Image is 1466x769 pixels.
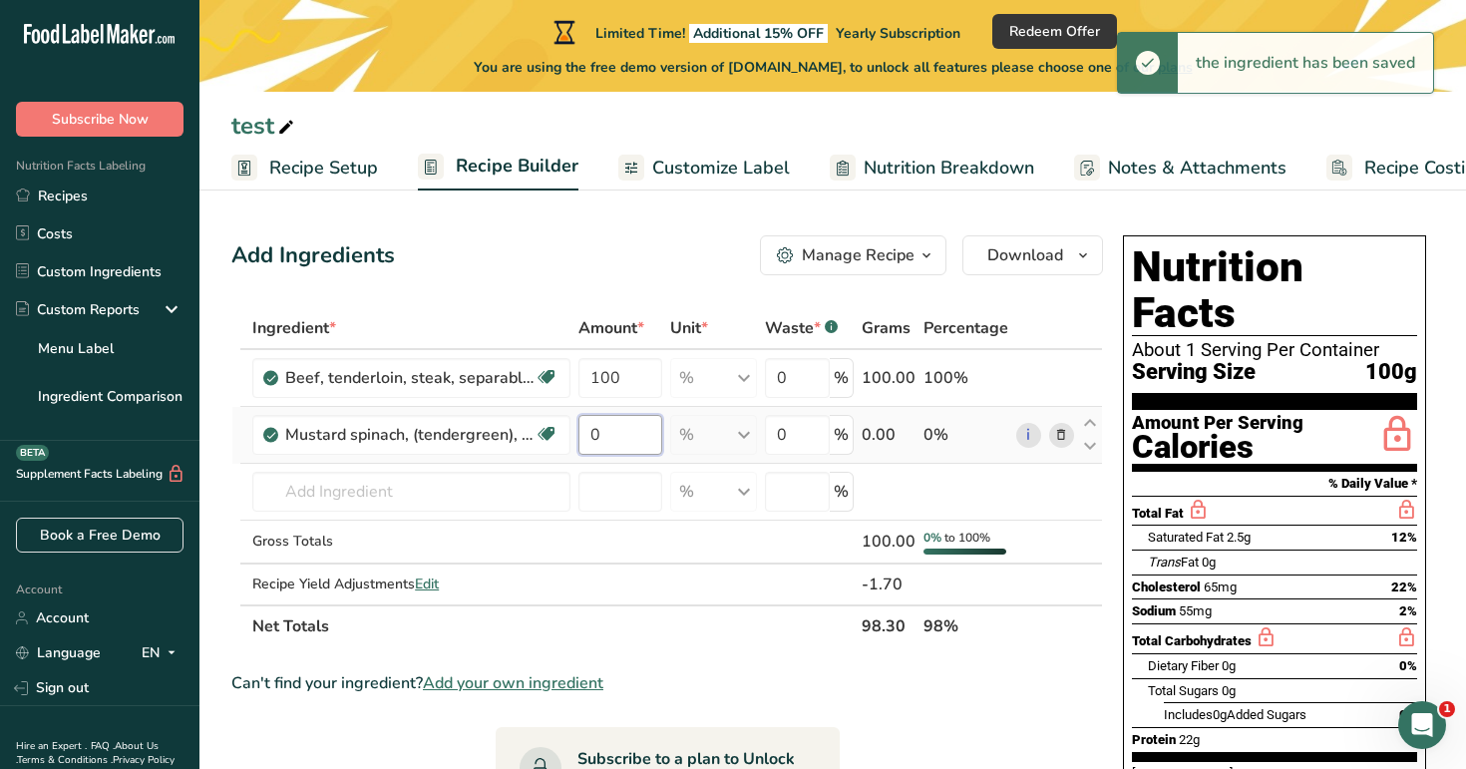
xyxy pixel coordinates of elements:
span: Redeem Offer [1009,21,1100,42]
th: 98% [919,604,1012,646]
span: 65mg [1204,579,1237,594]
div: the ingredient has been saved [1178,33,1433,93]
span: Serving Size [1132,360,1256,385]
span: Download [987,243,1063,267]
span: Amount [578,316,644,340]
span: 12% [1391,530,1417,545]
div: Beef, tenderloin, steak, separable lean only, trimmed to 1/8" fat, all grades, raw [285,366,535,390]
div: 0.00 [862,423,916,447]
span: Total Fat [1132,506,1184,521]
span: 0g [1213,707,1227,722]
span: 55mg [1179,603,1212,618]
span: 2% [1399,603,1417,618]
th: 98.30 [858,604,919,646]
a: Customize Label [618,146,790,191]
span: Grams [862,316,911,340]
button: Subscribe Now [16,102,183,137]
button: Manage Recipe [760,235,946,275]
i: Trans [1148,555,1181,570]
button: Redeem Offer [992,14,1117,49]
a: Notes & Attachments [1074,146,1286,191]
span: Percentage [923,316,1008,340]
div: 100.00 [862,366,916,390]
span: Yearly Subscription [836,24,960,43]
a: i [1016,423,1041,448]
span: Cholesterol [1132,579,1201,594]
th: Net Totals [248,604,858,646]
div: Amount Per Serving [1132,414,1303,433]
span: Saturated Fat [1148,530,1224,545]
span: Add your own ingredient [423,671,603,695]
span: 2.5g [1227,530,1251,545]
div: test [231,108,298,144]
div: Manage Recipe [802,243,915,267]
span: Dietary Fiber [1148,658,1219,673]
a: Language [16,635,101,670]
div: Calories [1132,433,1303,462]
span: Recipe Setup [269,155,378,182]
div: 100.00 [862,530,916,554]
div: Limited Time! [550,20,960,44]
div: Mustard spinach, (tendergreen), raw [285,423,535,447]
h1: Nutrition Facts [1132,244,1417,336]
div: Add Ingredients [231,239,395,272]
input: Add Ingredient [252,472,570,512]
a: Book a Free Demo [16,518,183,553]
span: Notes & Attachments [1108,155,1286,182]
a: Recipe Builder [418,144,578,192]
a: Privacy Policy [113,753,175,767]
a: Terms & Conditions . [17,753,113,767]
a: FAQ . [91,739,115,753]
span: 22g [1179,732,1200,747]
div: 100% [923,366,1008,390]
div: -1.70 [862,573,916,596]
span: Includes Added Sugars [1164,707,1306,722]
span: 0g [1222,683,1236,698]
span: Subscribe Now [52,109,149,130]
div: EN [142,641,183,665]
span: 0g [1222,658,1236,673]
span: Sodium [1132,603,1176,618]
span: 0% [1399,658,1417,673]
span: Edit [415,575,439,593]
div: Can't find your ingredient? [231,671,1103,695]
span: Customize Label [652,155,790,182]
span: 1 [1439,701,1455,717]
span: Recipe Builder [456,153,578,180]
span: 22% [1391,579,1417,594]
span: 0g [1202,555,1216,570]
section: % Daily Value * [1132,472,1417,496]
span: Ingredient [252,316,336,340]
div: Gross Totals [252,531,570,552]
div: 0% [923,423,1008,447]
a: Hire an Expert . [16,739,87,753]
a: About Us . [16,739,159,767]
span: Fat [1148,555,1199,570]
span: 0% [923,530,941,546]
span: You are using the free demo version of [DOMAIN_NAME], to unlock all features please choose one of... [474,57,1193,78]
div: Waste [765,316,838,340]
span: Total Carbohydrates [1132,633,1252,648]
div: BETA [16,445,49,461]
div: Recipe Yield Adjustments [252,574,570,594]
span: Nutrition Breakdown [864,155,1034,182]
div: About 1 Serving Per Container [1132,340,1417,360]
span: Additional 15% OFF [689,24,828,43]
span: Total Sugars [1148,683,1219,698]
iframe: Intercom live chat [1398,701,1446,749]
div: Custom Reports [16,299,140,320]
span: 100g [1365,360,1417,385]
button: Download [962,235,1103,275]
span: Protein [1132,732,1176,747]
a: Recipe Setup [231,146,378,191]
a: Nutrition Breakdown [830,146,1034,191]
span: to 100% [944,530,990,546]
span: Unit [670,316,708,340]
